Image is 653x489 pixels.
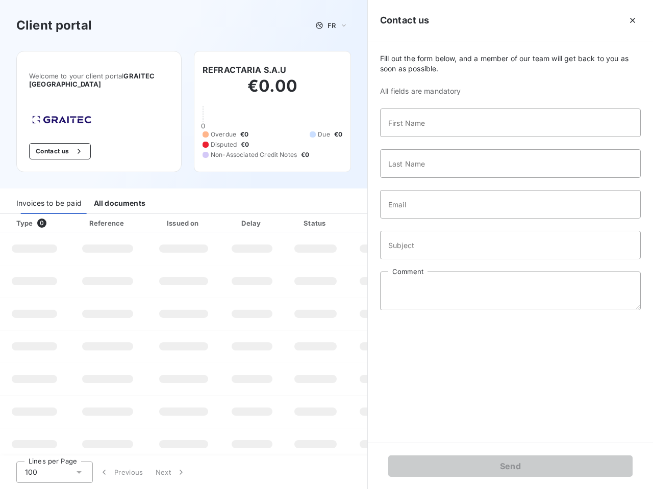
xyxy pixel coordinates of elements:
[350,218,415,228] div: Amount
[285,218,346,228] div: Status
[149,461,192,483] button: Next
[29,143,91,159] button: Contact us
[94,193,145,214] div: All documents
[241,140,249,149] span: €0
[211,140,237,149] span: Disputed
[380,13,430,28] h5: Contact us
[211,150,297,159] span: Non-Associated Credit Notes
[211,130,236,139] span: Overdue
[380,53,641,74] span: Fill out the form below, and a member of our team will get back to you as soon as possible.
[223,218,281,228] div: Delay
[328,21,336,30] span: FR
[380,231,641,259] input: placeholder
[148,218,219,228] div: Issued on
[93,461,149,483] button: Previous
[380,190,641,219] input: placeholder
[29,72,169,88] span: Welcome to your client portal
[334,130,342,139] span: €0
[29,113,94,127] img: Company logo
[301,150,309,159] span: €0
[37,219,46,228] span: 0
[201,122,205,130] span: 0
[380,108,641,137] input: placeholder
[16,193,82,214] div: Invoices to be paid
[16,16,92,35] h3: Client portal
[380,149,641,178] input: placeholder
[240,130,248,139] span: €0
[318,130,330,139] span: Due
[380,86,641,96] span: All fields are mandatory
[25,467,37,477] span: 100
[29,72,155,88] span: GRAITEC [GEOGRAPHIC_DATA]
[89,219,124,227] div: Reference
[203,76,342,106] h2: €0.00
[388,455,633,477] button: Send
[10,218,67,228] div: Type
[203,64,287,76] h6: REFRACTARIA S.A.U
